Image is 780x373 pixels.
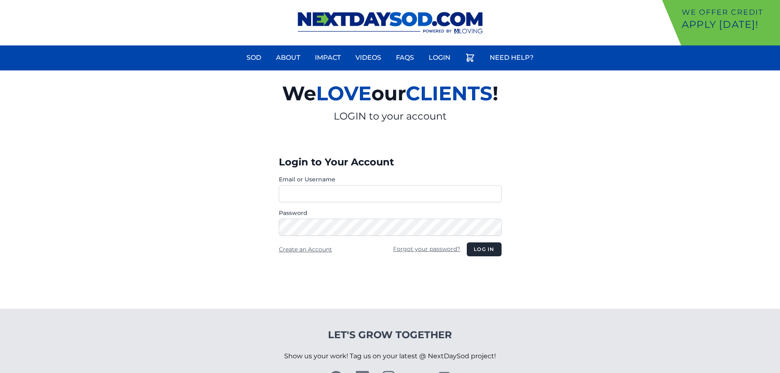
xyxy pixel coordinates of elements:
h4: Let's Grow Together [284,328,496,341]
label: Password [279,209,502,217]
p: LOGIN to your account [187,110,593,123]
span: LOVE [316,81,371,105]
a: Forgot your password? [393,245,460,253]
a: Impact [310,48,346,68]
p: Show us your work! Tag us on your latest @ NextDaySod project! [284,341,496,371]
a: Sod [242,48,266,68]
a: Need Help? [485,48,538,68]
a: About [271,48,305,68]
label: Email or Username [279,175,502,183]
a: Videos [350,48,386,68]
a: FAQs [391,48,419,68]
button: Log in [467,242,501,256]
a: Create an Account [279,246,332,253]
p: We offer Credit [682,7,777,18]
h3: Login to Your Account [279,156,502,169]
span: CLIENTS [406,81,493,105]
p: Apply [DATE]! [682,18,777,31]
a: Login [424,48,455,68]
h2: We our ! [187,77,593,110]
